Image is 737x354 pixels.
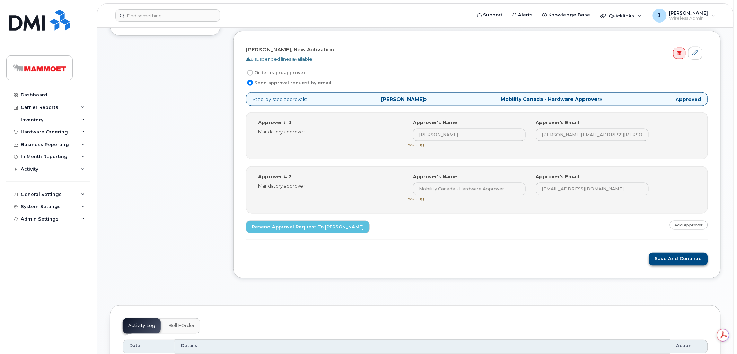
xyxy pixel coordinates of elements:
span: waiting [408,196,424,201]
a: Support [473,8,508,22]
a: Knowledge Base [538,8,595,22]
span: Support [483,11,503,18]
span: Wireless Admin [669,16,708,21]
div: Jithin [648,9,720,23]
h4: [PERSON_NAME], New Activation [246,47,702,53]
th: Action [670,340,708,354]
input: Find something... [115,9,220,22]
span: Quicklinks [609,13,634,18]
span: Bell eOrder [168,323,195,329]
a: Alerts [508,8,538,22]
input: Send approval request by email [247,80,253,86]
span: Alerts [518,11,533,18]
span: Date [129,343,140,349]
label: Approver's Name [413,119,457,126]
span: waiting [408,141,424,147]
label: Approver's Name [413,173,457,180]
strong: Approved [676,96,701,103]
p: Step-by-step approvals: [246,92,708,106]
label: Approver # 2 [258,173,292,180]
span: [PERSON_NAME] [669,10,708,16]
label: Order is preapproved [246,69,307,77]
span: Knowledge Base [549,11,590,18]
label: Approver's Email [536,119,579,126]
label: Approver # 1 [258,119,292,126]
input: Input [413,183,526,195]
div: Quicklinks [596,9,647,23]
input: Input [536,183,649,195]
label: Approver's Email [536,173,579,180]
input: Order is preapproved [247,70,253,76]
span: » [501,97,602,102]
input: Input [536,129,649,141]
span: » [381,97,427,102]
input: Input [413,129,526,141]
div: 8 suspended lines available. [246,56,702,62]
a: Resend Approval Request to [PERSON_NAME] [246,221,370,233]
div: Mandatory approver [258,129,397,135]
strong: [PERSON_NAME] [381,96,424,102]
button: Save and Continue [649,253,708,266]
div: Mandatory approver [258,183,397,189]
label: Send approval request by email [246,79,331,87]
span: J [658,11,661,20]
iframe: Messenger Launcher [707,324,732,349]
a: Add Approver [670,221,708,229]
strong: Mobility Canada - Hardware Approver [501,96,599,102]
span: Details [181,343,198,349]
